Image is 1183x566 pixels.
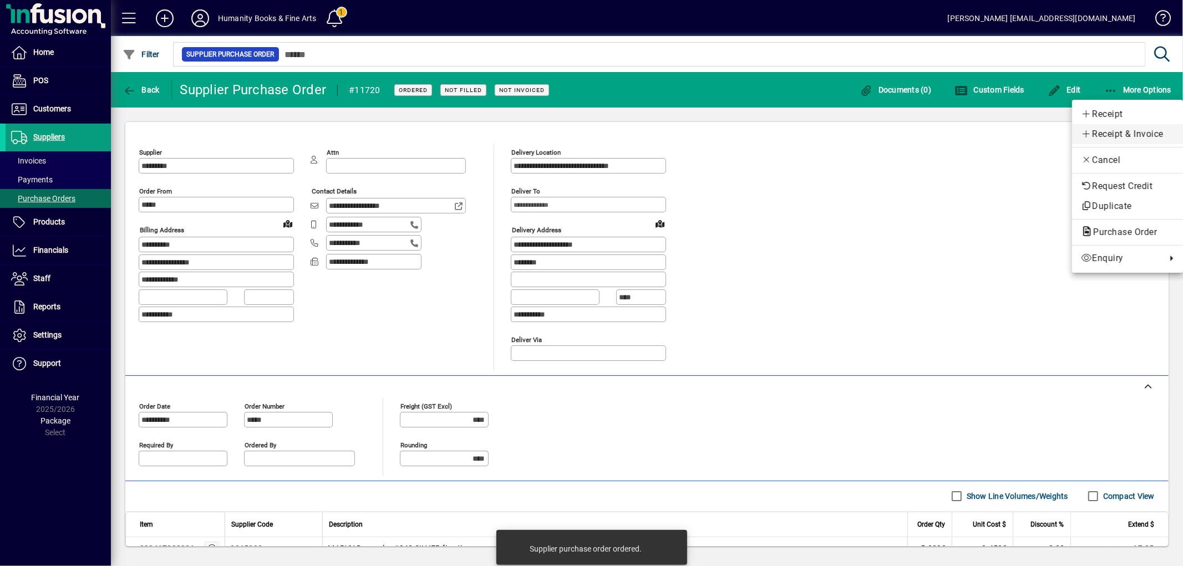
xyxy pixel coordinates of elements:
span: Cancel [1081,154,1174,167]
span: Request Credit [1081,180,1174,193]
span: Purchase Order [1081,227,1162,237]
span: Receipt & Invoice [1081,128,1174,141]
span: Receipt [1081,108,1174,121]
span: Duplicate [1081,200,1174,213]
span: Enquiry [1081,252,1161,265]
